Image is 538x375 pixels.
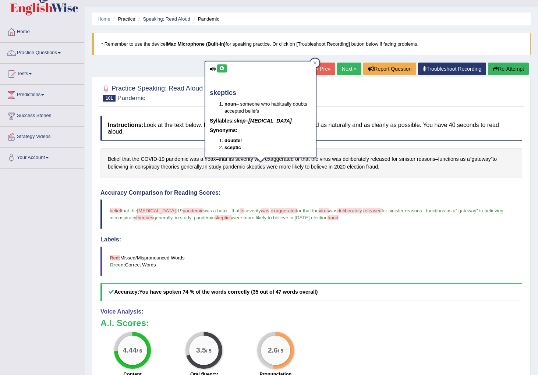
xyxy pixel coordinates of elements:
span: Click to see word definition [392,155,397,163]
span: Click to see word definition [247,163,265,171]
span: belief [110,208,121,213]
h4: Voice Analysis: [100,308,522,315]
span: Click to see word definition [305,163,309,171]
span: its [240,208,244,213]
big: 2.6 [268,346,278,354]
span: for sinister reasons [382,208,422,213]
b: sceptic [224,145,241,150]
span: Click to see word definition [266,163,277,171]
a: Tests [0,64,84,82]
span: Click to see word definition [135,163,160,171]
b: noun [224,101,236,107]
span: [MEDICAL_DATA]- [137,208,177,213]
span: in study [175,215,191,220]
span: Click to see word definition [108,155,121,163]
span: Click to see word definition [181,163,202,171]
a: Speaking: Read Aloud [143,16,190,22]
span: gateway [459,208,476,213]
em: skep–[MEDICAL_DATA] [234,118,291,124]
span: was a hoax [203,208,228,213]
span: Click to see word definition [329,163,333,171]
span: Click to see word definition [347,163,365,171]
li: Pandemic [192,15,219,22]
a: Your Account [0,148,84,166]
b: Instructions: [108,122,144,128]
span: was [329,208,337,213]
span: Click to see word definition [472,155,491,163]
blockquote: * Remember to use the device for speaking practice. Or click on [Troubleshoot Recording] button b... [92,33,531,55]
a: Home [0,22,84,40]
span: fraud [328,215,339,220]
h2: Practice Speaking: Read Aloud [100,83,203,102]
li: Practice [112,15,135,22]
h4: Look at the text below. In 40 seconds, you must read this text aloud as naturally and as clearly ... [100,116,522,141]
span: functions as a [426,208,456,213]
b: Red: [110,255,120,261]
span: Click to see word definition [311,163,327,171]
span: or that the [297,208,319,213]
small: Pandemic [117,95,145,102]
span: Click to see word definition [279,163,291,171]
span: – [422,208,425,213]
span: skeptics [215,215,232,220]
span: Click to see word definition [190,155,199,163]
small: / 6 [137,348,142,354]
a: Success Stories [0,106,84,124]
span: ” [476,208,478,213]
span: conspiracy [113,215,136,220]
span: Click to see word definition [417,155,435,163]
span: released [363,208,382,213]
span: virus [319,208,329,213]
span: exaggerated [270,208,297,213]
b: You have spoken 74 % of the words correctly (35 out of 47 words overall) [139,289,318,295]
span: Click to see word definition [492,155,497,163]
span: Click to see word definition [292,163,304,171]
h5: Accuracy: [100,283,522,301]
li: – someone who habitually doubts accepted beliefs [224,100,311,114]
b: A.I. Scores: [100,318,149,328]
span: Click to see word definition [320,155,331,163]
span: Click to see word definition [399,155,415,163]
span: Click to see word definition [108,163,128,171]
h5: Syllables: [210,118,311,124]
a: Next » [337,63,361,75]
span: Click to see word definition [438,155,459,163]
span: Click to see word definition [141,155,157,163]
span: Click to see word definition [343,155,369,163]
span: Click to see word definition [460,155,466,163]
a: Strategy Videos [0,127,84,145]
span: Click to see word definition [161,163,180,171]
span: generally [153,215,173,220]
big: 4.44 [123,346,137,354]
b: Green: [110,262,125,268]
div: - – – “ ” . , . [100,148,522,178]
span: deliberately [337,208,362,213]
button: Re-Attempt [488,63,529,75]
span: Click to see word definition [132,155,139,163]
h5: Synonyms: [210,128,311,133]
span: – [227,208,230,213]
span: Click to see word definition [366,163,378,171]
big: 3.5 [197,346,206,354]
span: 19 [177,208,183,213]
span: Click to see word definition [334,163,346,171]
span: 101 [103,95,116,102]
small: / 5 [278,348,283,354]
span: Click to see word definition [130,163,134,171]
span: pandemic [194,215,215,220]
span: Click to see word definition [203,163,208,171]
a: Home [98,16,110,22]
a: « Prev [311,63,335,75]
span: Click to see word definition [223,163,245,171]
h4: skeptics [210,89,311,97]
span: pandemic [183,208,203,213]
span: Click to see word definition [159,155,165,163]
span: “ [456,208,457,213]
span: Click to see word definition [166,155,188,163]
span: Click to see word definition [209,163,221,171]
blockquote: Missed/Mispronounced Words Correct Words [100,247,522,276]
span: were more likely to believe in [DATE] election [232,215,328,220]
b: doubter [224,138,242,143]
span: , [191,215,192,220]
span: . [172,215,174,220]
